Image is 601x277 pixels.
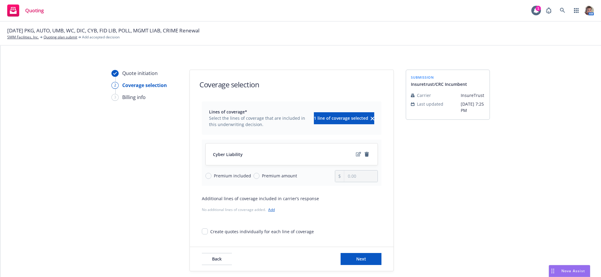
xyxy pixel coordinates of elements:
div: 2 [111,82,119,89]
button: 1 line of coverage selectedclear selection [314,112,374,124]
a: SMM Facilities, Inc. [7,35,39,40]
input: 0.00 [344,170,378,182]
span: submission [411,75,467,80]
a: Quoting [5,2,46,19]
img: photo [584,6,594,15]
div: Coverage selection [122,82,167,89]
div: Drag to move [549,265,557,277]
span: Cyber Liability [213,151,243,158]
div: Additional lines of coverage included in carrier’s response [202,195,381,202]
span: [DATE] 7:25 PM [461,101,485,113]
a: Add [268,207,275,212]
span: [DATE] PKG, AUTO, UMB, WC, DIC, CYB, FID LIB, POLL, MGMT LIAB, CRIME Renewal [7,27,199,35]
span: Premium amount [262,173,297,179]
a: edit [355,151,362,158]
span: Premium included [214,173,251,179]
span: 1 line of coverage selected [314,115,368,121]
a: Search [557,5,569,17]
span: Select the lines of coverage that are included in this underwriting decision. [209,115,310,128]
span: Next [356,256,366,262]
span: Insuretrust/CRC Incumbent [411,81,467,87]
span: Back [212,256,222,262]
span: Carrier [417,92,431,98]
a: Report a Bug [543,5,555,17]
div: 3 [111,94,119,101]
span: Add accepted decision [82,35,120,40]
a: Switch app [570,5,582,17]
span: InsureTrust [461,92,485,98]
span: Quoting [25,8,44,13]
div: Quote initiation [122,70,158,77]
span: Lines of coverage* [209,109,310,115]
button: Back [202,253,232,265]
span: Nova Assist [561,268,585,273]
a: remove [363,151,370,158]
h1: Coverage selection [199,80,259,89]
svg: clear selection [371,117,374,120]
button: Next [341,253,381,265]
input: Premium included [205,173,211,179]
div: Create quotes individually for each line of coverage [210,228,314,235]
div: Billing info [122,94,146,101]
input: Premium amount [253,173,260,179]
div: No additional lines of coverage added. [202,206,381,213]
button: Nova Assist [549,265,590,277]
div: 1 [536,6,541,11]
a: Quoting plan submit [44,35,77,40]
span: Last updated [417,101,443,107]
